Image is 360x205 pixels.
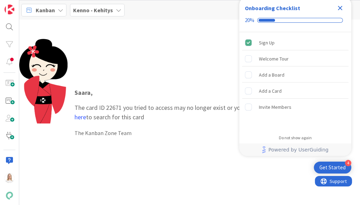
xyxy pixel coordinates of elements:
div: Checklist progress: 20% [245,17,346,23]
div: Open Get Started checklist, remaining modules: 4 [314,162,351,174]
div: Close Checklist [334,2,346,14]
div: Do not show again [279,135,312,141]
span: Powered by UserGuiding [268,146,329,154]
div: Welcome Tour is incomplete. [242,51,348,66]
div: The Kanban Zone Team [75,129,353,137]
div: Onboarding Checklist [245,4,300,12]
span: Support [15,1,32,9]
div: 20% [245,17,254,23]
div: Add a Card is incomplete. [242,83,348,99]
div: Get Started [319,164,346,171]
div: Footer [239,143,351,156]
span: Kanban [36,6,55,14]
div: Invite Members is incomplete. [242,99,348,115]
div: Checklist items [239,32,351,130]
a: Click here [75,104,351,121]
div: Sign Up [259,38,275,47]
div: Add a Board [259,71,284,79]
p: The card ID 22671 you tried to access may no longer exist or you no longer have access to this bo... [75,88,353,122]
strong: Saara , [75,89,93,97]
a: Powered by UserGuiding [243,143,348,156]
img: SL [5,173,14,183]
b: Kenno - Kehitys [73,7,113,14]
div: Sign Up is complete. [242,35,348,50]
div: 4 [345,160,351,166]
div: Add a Card [259,87,282,95]
img: Visit kanbanzone.com [5,5,14,14]
img: avatar [5,191,14,200]
div: Welcome Tour [259,55,289,63]
div: Add a Board is incomplete. [242,67,348,83]
div: Invite Members [259,103,291,111]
